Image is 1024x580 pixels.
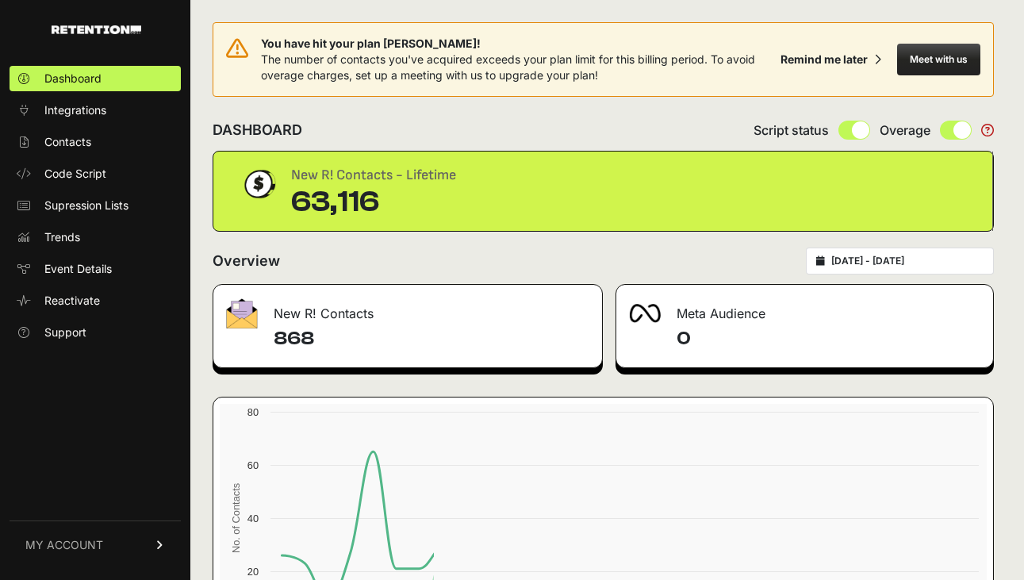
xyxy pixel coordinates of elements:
img: dollar-coin-05c43ed7efb7bc0c12610022525b4bbbb207c7efeef5aecc26f025e68dcafac9.png [239,164,278,204]
span: Trends [44,229,80,245]
h2: Overview [213,250,280,272]
div: Meta Audience [616,285,994,332]
span: Reactivate [44,293,100,309]
button: Remind me later [774,45,888,74]
div: 63,116 [291,186,456,218]
a: Contacts [10,129,181,155]
span: Integrations [44,102,106,118]
a: Dashboard [10,66,181,91]
a: Event Details [10,256,181,282]
img: fa-meta-2f981b61bb99beabf952f7030308934f19ce035c18b003e963880cc3fabeebb7.png [629,304,661,323]
a: Reactivate [10,288,181,313]
a: Support [10,320,181,345]
span: Support [44,325,86,340]
text: No. of Contacts [230,483,242,553]
a: Supression Lists [10,193,181,218]
span: Contacts [44,134,91,150]
img: Retention.com [52,25,141,34]
h2: DASHBOARD [213,119,302,141]
span: Supression Lists [44,198,128,213]
div: New R! Contacts - Lifetime [291,164,456,186]
button: Meet with us [897,44,980,75]
span: Dashboard [44,71,102,86]
span: Script status [754,121,829,140]
span: Code Script [44,166,106,182]
a: Integrations [10,98,181,123]
text: 20 [247,566,259,578]
h4: 0 [677,326,981,351]
div: New R! Contacts [213,285,602,332]
h4: 868 [274,326,589,351]
a: Trends [10,225,181,250]
text: 40 [247,513,259,524]
span: MY ACCOUNT [25,537,103,553]
img: fa-envelope-19ae18322b30453b285274b1b8af3d052b27d846a4fbe8435d1a52b978f639a2.png [226,298,258,328]
span: Event Details [44,261,112,277]
text: 60 [247,459,259,471]
text: 80 [247,406,259,418]
a: MY ACCOUNT [10,520,181,569]
span: The number of contacts you've acquired exceeds your plan limit for this billing period. To avoid ... [261,52,755,82]
div: Remind me later [780,52,868,67]
a: Code Script [10,161,181,186]
span: You have hit your plan [PERSON_NAME]! [261,36,774,52]
span: Overage [880,121,930,140]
